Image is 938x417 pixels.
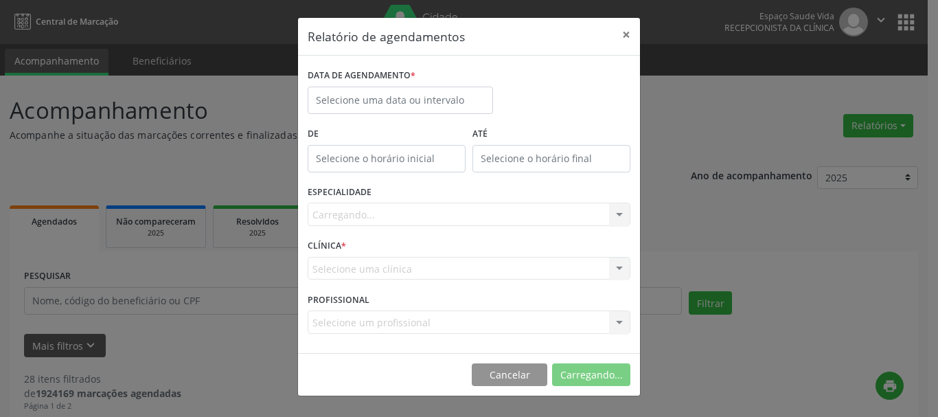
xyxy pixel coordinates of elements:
button: Carregando... [552,363,630,387]
input: Selecione o horário final [472,145,630,172]
label: De [308,124,466,145]
label: CLÍNICA [308,236,346,257]
h5: Relatório de agendamentos [308,27,465,45]
label: PROFISSIONAL [308,289,369,311]
label: DATA DE AGENDAMENTO [308,65,415,87]
button: Close [613,18,640,52]
input: Selecione uma data ou intervalo [308,87,493,114]
label: ESPECIALIDADE [308,182,371,203]
label: ATÉ [472,124,630,145]
input: Selecione o horário inicial [308,145,466,172]
button: Cancelar [472,363,547,387]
